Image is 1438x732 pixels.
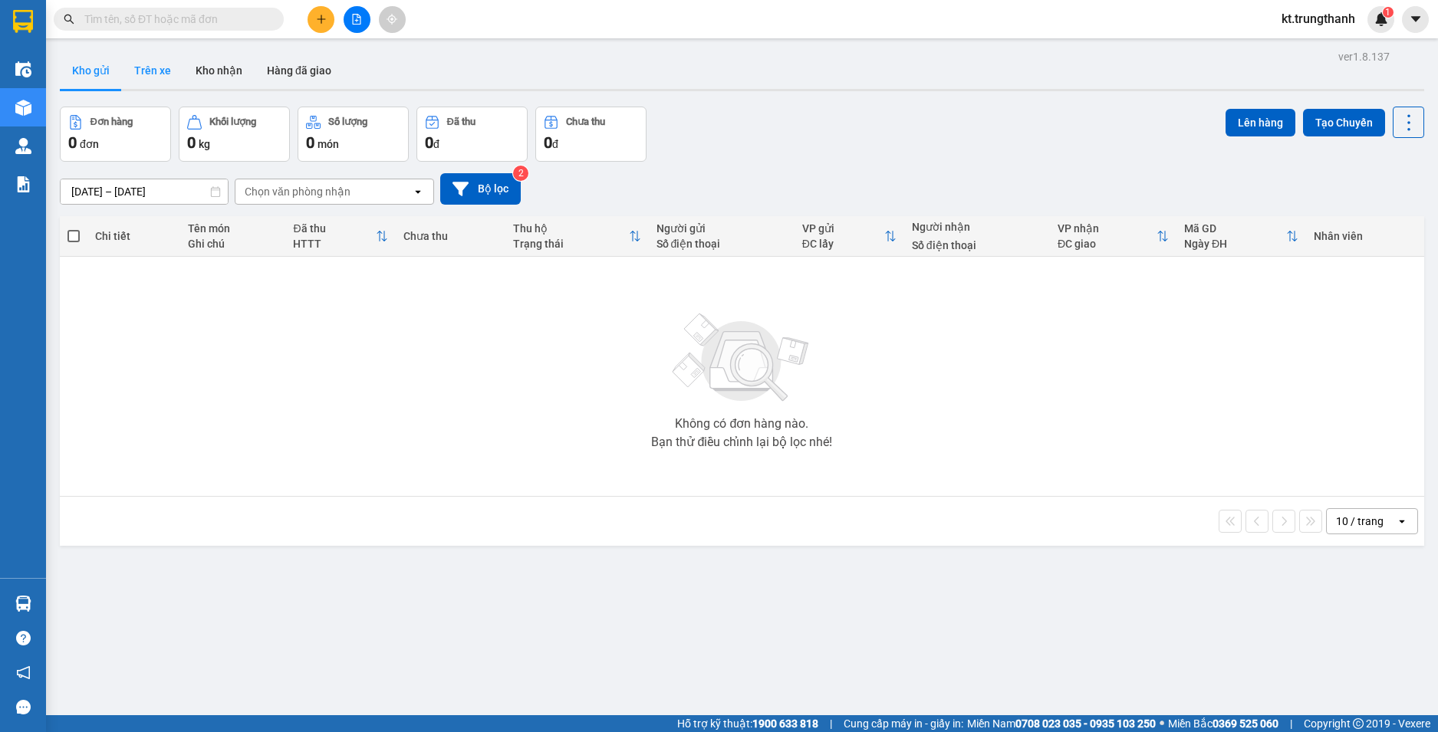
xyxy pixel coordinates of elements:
[912,239,1042,251] div: Số điện thoại
[656,222,787,235] div: Người gửi
[308,6,334,33] button: plus
[1184,222,1286,235] div: Mã GD
[1226,109,1295,136] button: Lên hàng
[293,238,375,250] div: HTTT
[412,185,424,198] svg: open
[13,10,33,33] img: logo-vxr
[795,216,904,257] th: Toggle SortBy
[1058,238,1157,250] div: ĐC giao
[752,717,818,730] strong: 1900 633 818
[188,222,278,235] div: Tên món
[15,138,31,154] img: warehouse-icon
[544,133,552,152] span: 0
[188,238,278,250] div: Ghi chú
[513,238,629,250] div: Trạng thái
[1303,109,1385,136] button: Tạo Chuyến
[433,138,439,150] span: đ
[318,138,339,150] span: món
[912,221,1042,233] div: Người nhận
[403,230,498,242] div: Chưa thu
[80,138,99,150] span: đơn
[316,14,327,25] span: plus
[1168,715,1278,732] span: Miền Bắc
[416,107,528,162] button: Đã thu0đ
[513,222,629,235] div: Thu hộ
[425,133,433,152] span: 0
[651,436,832,448] div: Bạn thử điều chỉnh lại bộ lọc nhé!
[1269,9,1367,28] span: kt.trungthanh
[245,184,350,199] div: Chọn văn phòng nhận
[1402,6,1429,33] button: caret-down
[255,52,344,89] button: Hàng đã giao
[95,230,173,242] div: Chi tiết
[830,715,832,732] span: |
[68,133,77,152] span: 0
[179,107,290,162] button: Khối lượng0kg
[16,631,31,645] span: question-circle
[1213,717,1278,730] strong: 0369 525 060
[351,14,362,25] span: file-add
[552,138,558,150] span: đ
[84,11,265,28] input: Tìm tên, số ĐT hoặc mã đơn
[505,216,649,257] th: Toggle SortBy
[90,117,133,127] div: Đơn hàng
[15,596,31,612] img: warehouse-icon
[15,61,31,77] img: warehouse-icon
[675,418,808,430] div: Không có đơn hàng nào.
[967,715,1156,732] span: Miền Nam
[656,238,787,250] div: Số điện thoại
[15,100,31,116] img: warehouse-icon
[1050,216,1176,257] th: Toggle SortBy
[513,166,528,181] sup: 2
[1290,715,1292,732] span: |
[1015,717,1156,730] strong: 0708 023 035 - 0935 103 250
[328,117,367,127] div: Số lượng
[122,52,183,89] button: Trên xe
[447,117,475,127] div: Đã thu
[387,14,397,25] span: aim
[844,715,963,732] span: Cung cấp máy in - giấy in:
[16,700,31,714] span: message
[1353,718,1364,729] span: copyright
[379,6,406,33] button: aim
[293,222,375,235] div: Đã thu
[440,173,521,205] button: Bộ lọc
[183,52,255,89] button: Kho nhận
[1385,7,1390,18] span: 1
[1396,515,1408,527] svg: open
[187,133,196,152] span: 0
[1160,721,1164,727] span: ⚪️
[802,222,884,235] div: VP gửi
[1058,222,1157,235] div: VP nhận
[298,107,409,162] button: Số lượng0món
[60,52,122,89] button: Kho gửi
[64,14,74,25] span: search
[1184,238,1286,250] div: Ngày ĐH
[1338,48,1390,65] div: ver 1.8.137
[344,6,370,33] button: file-add
[16,665,31,680] span: notification
[1336,514,1384,529] div: 10 / trang
[535,107,647,162] button: Chưa thu0đ
[199,138,210,150] span: kg
[665,304,818,412] img: svg+xml;base64,PHN2ZyBjbGFzcz0ibGlzdC1wbHVnX19zdmciIHhtbG5zPSJodHRwOi8vd3d3LnczLm9yZy8yMDAwL3N2Zy...
[566,117,605,127] div: Chưa thu
[1383,7,1394,18] sup: 1
[61,179,228,204] input: Select a date range.
[802,238,884,250] div: ĐC lấy
[60,107,171,162] button: Đơn hàng0đơn
[1314,230,1417,242] div: Nhân viên
[677,715,818,732] span: Hỗ trợ kỹ thuật:
[209,117,256,127] div: Khối lượng
[285,216,395,257] th: Toggle SortBy
[1409,12,1423,26] span: caret-down
[1374,12,1388,26] img: icon-new-feature
[306,133,314,152] span: 0
[1176,216,1306,257] th: Toggle SortBy
[15,176,31,192] img: solution-icon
